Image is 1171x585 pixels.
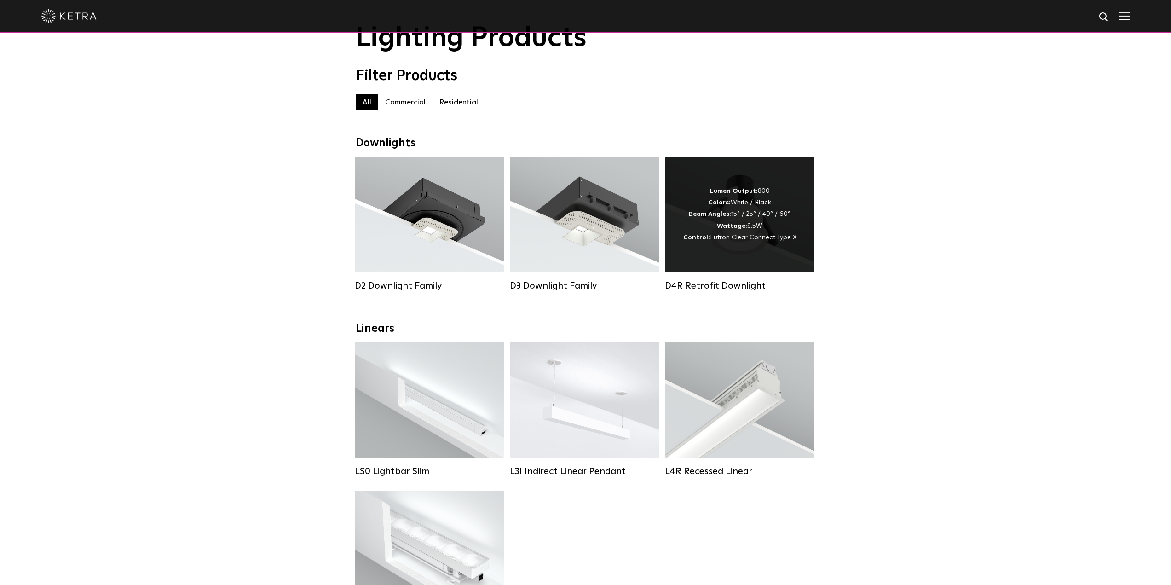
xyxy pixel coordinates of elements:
[1119,12,1130,20] img: Hamburger%20Nav.svg
[510,280,659,291] div: D3 Downlight Family
[356,322,816,336] div: Linears
[356,137,816,150] div: Downlights
[708,199,731,206] strong: Colors:
[356,94,378,110] label: All
[1098,12,1110,23] img: search icon
[689,211,731,217] strong: Beam Angles:
[683,234,710,241] strong: Control:
[41,9,97,23] img: ketra-logo-2019-white
[355,157,504,291] a: D2 Downlight Family Lumen Output:1200Colors:White / Black / Gloss Black / Silver / Bronze / Silve...
[510,342,659,477] a: L3I Indirect Linear Pendant Lumen Output:400 / 600 / 800 / 1000Housing Colors:White / BlackContro...
[710,234,796,241] span: Lutron Clear Connect Type X
[378,94,433,110] label: Commercial
[665,157,814,291] a: D4R Retrofit Downlight Lumen Output:800Colors:White / BlackBeam Angles:15° / 25° / 40° / 60°Watta...
[355,342,504,477] a: LS0 Lightbar Slim Lumen Output:200 / 350Colors:White / BlackControl:X96 Controller
[355,280,504,291] div: D2 Downlight Family
[665,342,814,477] a: L4R Recessed Linear Lumen Output:400 / 600 / 800 / 1000Colors:White / BlackControl:Lutron Clear C...
[683,185,796,243] div: 800 White / Black 15° / 25° / 40° / 60° 8.5W
[510,157,659,291] a: D3 Downlight Family Lumen Output:700 / 900 / 1100Colors:White / Black / Silver / Bronze / Paintab...
[355,466,504,477] div: LS0 Lightbar Slim
[665,280,814,291] div: D4R Retrofit Downlight
[356,24,587,52] span: Lighting Products
[710,188,758,194] strong: Lumen Output:
[717,223,747,229] strong: Wattage:
[510,466,659,477] div: L3I Indirect Linear Pendant
[356,67,816,85] div: Filter Products
[433,94,485,110] label: Residential
[665,466,814,477] div: L4R Recessed Linear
